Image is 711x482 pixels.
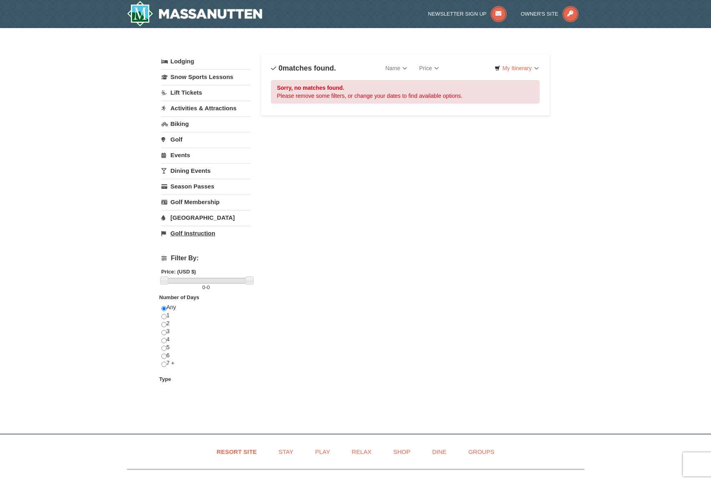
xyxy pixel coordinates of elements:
[428,11,487,17] span: Newsletter Sign Up
[161,210,251,225] a: [GEOGRAPHIC_DATA]
[127,1,263,26] img: Massanutten Resort Logo
[458,443,504,461] a: Groups
[413,60,445,76] a: Price
[379,60,413,76] a: Name
[161,163,251,178] a: Dining Events
[305,443,340,461] a: Play
[202,284,205,290] span: 0
[428,11,507,17] a: Newsletter Sign Up
[521,11,558,17] span: Owner's Site
[207,284,210,290] span: 0
[161,148,251,162] a: Events
[161,304,251,375] div: Any 1 2 3 4 5 6 7 +
[159,294,200,300] strong: Number of Days
[161,284,251,292] label: -
[127,1,263,26] a: Massanutten Resort
[383,443,421,461] a: Shop
[521,11,579,17] a: Owner's Site
[161,116,251,131] a: Biking
[161,194,251,209] a: Golf Membership
[161,85,251,100] a: Lift Tickets
[271,80,540,103] div: Please remove some filters, or change your dates to find available options.
[277,85,344,91] strong: Sorry, no matches found.
[422,443,456,461] a: Dine
[161,54,251,69] a: Lodging
[161,132,251,147] a: Golf
[161,255,251,262] h4: Filter By:
[489,62,544,74] a: My Itinerary
[161,69,251,84] a: Snow Sports Lessons
[161,101,251,115] a: Activities & Attractions
[161,269,196,275] strong: Price: (USD $)
[161,179,251,194] a: Season Passes
[207,443,267,461] a: Resort Site
[279,64,283,72] span: 0
[159,376,171,382] strong: Type
[269,443,304,461] a: Stay
[161,226,251,241] a: Golf Instruction
[342,443,381,461] a: Relax
[271,64,336,72] h4: matches found.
